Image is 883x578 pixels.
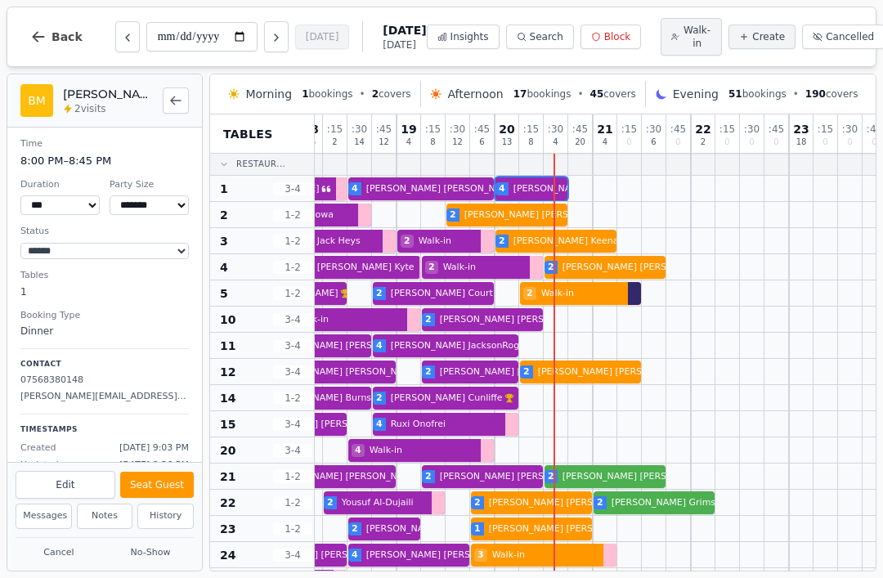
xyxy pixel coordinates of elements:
[107,543,194,563] button: No-Show
[115,21,140,52] button: Previous day
[597,496,603,510] span: 2
[20,225,189,239] dt: Status
[120,472,194,498] button: Seat Guest
[719,124,735,134] span: : 15
[383,38,426,52] span: [DATE]
[769,124,784,134] span: : 45
[818,124,833,134] span: : 15
[293,313,402,327] span: Walk-in
[52,31,83,43] span: Back
[376,418,383,432] span: 4
[63,86,153,102] h2: [PERSON_NAME] [PERSON_NAME]
[20,424,189,436] p: Timestamps
[77,504,133,529] button: Notes
[528,138,533,146] span: 8
[273,496,312,509] span: 1 - 2
[580,25,641,49] button: Block
[744,124,760,134] span: : 30
[626,138,631,146] span: 0
[670,124,686,134] span: : 45
[425,124,441,134] span: : 15
[608,496,734,510] span: [PERSON_NAME] Grimshaw
[360,87,365,101] span: •
[273,287,312,300] span: 1 - 2
[236,158,285,170] span: Restaur...
[577,87,583,101] span: •
[302,87,352,101] span: bookings
[20,178,100,192] dt: Duration
[773,138,778,146] span: 0
[16,543,102,563] button: Cancel
[352,522,358,536] span: 2
[406,138,411,146] span: 4
[538,287,623,301] span: Walk-in
[675,138,680,146] span: 0
[450,30,489,43] span: Insights
[872,138,876,146] span: 0
[302,88,308,100] span: 1
[265,470,420,484] span: [PERSON_NAME] [PERSON_NAME]
[450,124,465,134] span: : 30
[559,470,715,484] span: [PERSON_NAME] [PERSON_NAME]
[673,86,719,102] span: Evening
[847,138,852,146] span: 0
[327,124,343,134] span: : 15
[805,88,826,100] span: 190
[388,339,534,353] span: [PERSON_NAME] JacksonRogers
[572,124,588,134] span: : 45
[383,22,426,38] span: [DATE]
[16,471,115,499] button: Edit
[363,522,501,536] span: [PERSON_NAME] Summerfield
[137,504,194,529] button: History
[728,87,787,101] span: bookings
[502,138,513,146] span: 13
[20,459,59,473] span: Updated
[352,444,365,458] span: 4
[749,138,754,146] span: 0
[793,123,809,135] span: 23
[321,184,331,194] svg: Customer message
[474,496,481,510] span: 2
[793,87,799,101] span: •
[240,418,396,432] span: [PERSON_NAME] [PERSON_NAME]
[295,25,350,49] button: [DATE]
[20,153,189,169] dd: 8:00 PM – 8:45 PM
[220,468,235,485] span: 21
[273,339,312,352] span: 3 - 4
[16,504,72,529] button: Messages
[220,259,228,276] span: 4
[379,138,389,146] span: 12
[273,549,312,562] span: 3 - 4
[510,182,666,196] span: [PERSON_NAME] [PERSON_NAME]
[486,496,641,510] span: [PERSON_NAME] [PERSON_NAME]
[273,418,312,431] span: 3 - 4
[74,102,106,115] span: 2 visits
[479,138,484,146] span: 6
[548,261,554,275] span: 2
[220,547,235,563] span: 24
[474,522,481,536] span: 1
[273,182,312,195] span: 3 - 4
[220,442,235,459] span: 20
[352,124,367,134] span: : 30
[338,496,427,510] span: Yousuf Al-Dujaili
[265,339,420,353] span: [PERSON_NAME] [PERSON_NAME]
[683,24,711,50] span: Walk-in
[452,138,463,146] span: 12
[119,441,189,455] span: [DATE] 9:03 PM
[523,365,530,379] span: 2
[499,123,514,135] span: 20
[826,30,874,43] span: Cancelled
[590,87,636,101] span: covers
[661,18,722,56] button: Walk-in
[510,235,641,249] span: [PERSON_NAME] Keenaghan
[20,359,189,370] p: Contact
[273,313,312,326] span: 3 - 4
[388,287,493,301] span: [PERSON_NAME] Court
[796,138,807,146] span: 18
[486,522,641,536] span: [PERSON_NAME] [PERSON_NAME]
[597,123,612,135] span: 21
[499,182,505,196] span: 4
[20,309,189,323] dt: Booking Type
[376,287,383,301] span: 2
